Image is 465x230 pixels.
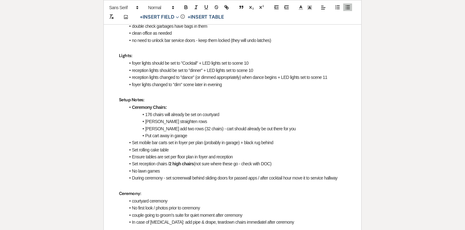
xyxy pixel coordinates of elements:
span: + [140,15,143,20]
button: +Insert Table [185,13,226,21]
li: clean office as needed [125,30,346,37]
li: courtyard ceremony [125,198,346,204]
li: reception lights should be set to "dinner" + LED lights set to scene 10 [125,67,346,74]
li: During ceremony - set screenwall behind sliding doors for passed apps / after cocktail hour move ... [125,174,346,181]
li: no need to unlock bar service doors - keep them locked (they will undo latches) [125,37,346,44]
li: reception lights changed to "dance" (or dimmed appropriately) when dance begins + LED lights set ... [125,74,346,81]
span: + [188,15,190,20]
span: Text Color [296,4,305,11]
li: foyer lights should be set to "Cocktail" + LED lights set to scene 10 [125,60,346,67]
li: double check garbages have bags in them [125,23,346,30]
li: Set mobile bar carts set in foyer per plan (probably in garage) + black rug behind [125,139,346,146]
strong: Setup Notes: [119,97,144,103]
li: 176 chairs will already be set on courtyard [125,111,346,118]
strong: Ceremony Chairs: [132,105,167,110]
li: Ensure tables are set per floor plan in foyer and reception [125,153,346,160]
button: Insert Field [138,13,181,21]
li: Set reception chairs / (not sure where these go - check with DOC) [125,160,346,167]
span: Text Background Color [305,4,314,11]
li: foyer lights changed to "dim" scene later in evening [125,81,346,88]
li: [PERSON_NAME] add two rows (32 chairs) - cart should already be out there for you [125,125,346,132]
li: No lawn games [125,168,346,174]
span: Alignment [319,4,328,11]
li: In case of [MEDICAL_DATA]: add pipe & drape, teardown chairs immediatel after ceremony [125,219,346,226]
li: Set rolling cake table [125,146,346,153]
li: No first look / photos prior to ceremony [125,204,346,211]
strong: 2 high chairs [169,161,194,166]
strong: Lights: [119,53,132,58]
strong: Ceremony: [119,191,141,196]
li: Put cart away in garage [125,132,346,139]
li: [PERSON_NAME] straighten rows [125,118,346,125]
li: couple going to groom's suite for quiet moment after ceremony [125,212,346,219]
span: Header Formats [145,4,176,11]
